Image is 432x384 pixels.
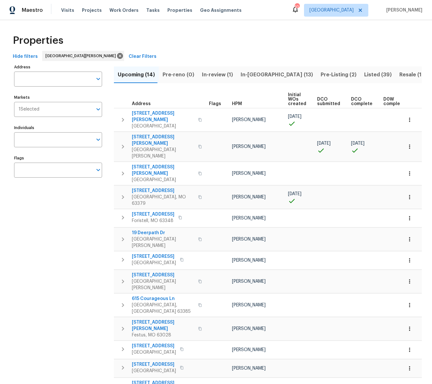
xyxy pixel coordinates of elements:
span: [PERSON_NAME] [232,118,266,122]
span: [GEOGRAPHIC_DATA] [132,368,176,374]
label: Flags [14,156,102,160]
span: [PERSON_NAME] [232,216,266,220]
span: [STREET_ADDRESS] [132,211,174,218]
span: [DATE] [351,141,364,146]
span: [GEOGRAPHIC_DATA][PERSON_NAME] [45,53,118,59]
span: Work Orders [109,7,139,13]
span: Foristell, MO 63348 [132,218,174,224]
span: Initial WOs created [288,93,306,106]
button: Clear Filters [126,51,159,63]
span: DCO complete [351,97,372,106]
span: [PERSON_NAME] [232,348,266,352]
span: D0W complete [383,97,405,106]
span: [GEOGRAPHIC_DATA], MO 63379 [132,194,194,207]
span: [STREET_ADDRESS][PERSON_NAME] [132,134,194,147]
span: [GEOGRAPHIC_DATA][PERSON_NAME] [132,147,194,159]
div: [GEOGRAPHIC_DATA][PERSON_NAME] [42,51,124,61]
span: [GEOGRAPHIC_DATA] [132,349,176,356]
span: [GEOGRAPHIC_DATA], [GEOGRAPHIC_DATA] 63385 [132,302,194,315]
span: [GEOGRAPHIC_DATA] [309,7,354,13]
span: Geo Assignments [200,7,242,13]
span: [PERSON_NAME] [384,7,422,13]
button: Hide filters [10,51,40,63]
label: Address [14,65,102,69]
span: 1 Selected [19,107,39,112]
span: [PERSON_NAME] [232,279,266,284]
label: Markets [14,96,102,99]
span: [STREET_ADDRESS] [132,253,176,260]
span: In-[GEOGRAPHIC_DATA] (13) [241,70,313,79]
span: Address [132,102,151,106]
span: [PERSON_NAME] [232,326,266,331]
span: 615 Courageous Ln [132,296,194,302]
span: [DATE] [317,141,331,146]
span: [PERSON_NAME] [232,237,266,242]
span: [GEOGRAPHIC_DATA][PERSON_NAME] [132,236,194,249]
span: HPM [232,102,242,106]
span: [PERSON_NAME] [232,171,266,176]
label: Individuals [14,126,102,130]
span: Flags [209,102,221,106]
span: Maestro [22,7,43,13]
button: Open [94,165,103,174]
span: [STREET_ADDRESS][PERSON_NAME] [132,319,194,332]
span: 19 Deerpath Dr [132,230,194,236]
span: Pre-reno (0) [163,70,194,79]
span: Pre-Listing (2) [321,70,356,79]
span: Upcoming (14) [118,70,155,79]
span: Resale (10) [399,70,427,79]
button: Open [94,74,103,83]
span: DCO submitted [317,97,340,106]
span: Listed (39) [364,70,392,79]
span: [GEOGRAPHIC_DATA][PERSON_NAME] [132,278,194,291]
span: [DATE] [288,192,301,196]
span: [GEOGRAPHIC_DATA] [132,260,176,266]
span: Festus, MO 63028 [132,332,194,338]
span: Hide filters [13,53,38,61]
span: [STREET_ADDRESS] [132,361,176,368]
span: [PERSON_NAME] [232,144,266,149]
span: Clear Filters [129,53,156,61]
span: [PERSON_NAME] [232,195,266,199]
span: Tasks [146,8,160,12]
span: [PERSON_NAME] [232,258,266,263]
span: [DATE] [288,114,301,119]
span: [STREET_ADDRESS] [132,188,194,194]
span: [STREET_ADDRESS][PERSON_NAME] [132,110,194,123]
button: Open [94,105,103,114]
span: Projects [82,7,102,13]
span: [STREET_ADDRESS] [132,272,194,278]
span: [PERSON_NAME] [232,303,266,307]
span: [STREET_ADDRESS] [132,343,176,349]
span: In-review (1) [202,70,233,79]
div: 10 [295,4,299,10]
span: [GEOGRAPHIC_DATA] [132,177,194,183]
span: [STREET_ADDRESS][PERSON_NAME] [132,164,194,177]
span: Properties [167,7,192,13]
button: Open [94,135,103,144]
span: Visits [61,7,74,13]
span: [GEOGRAPHIC_DATA] [132,123,194,129]
span: [PERSON_NAME] [232,366,266,371]
span: Properties [13,37,63,44]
